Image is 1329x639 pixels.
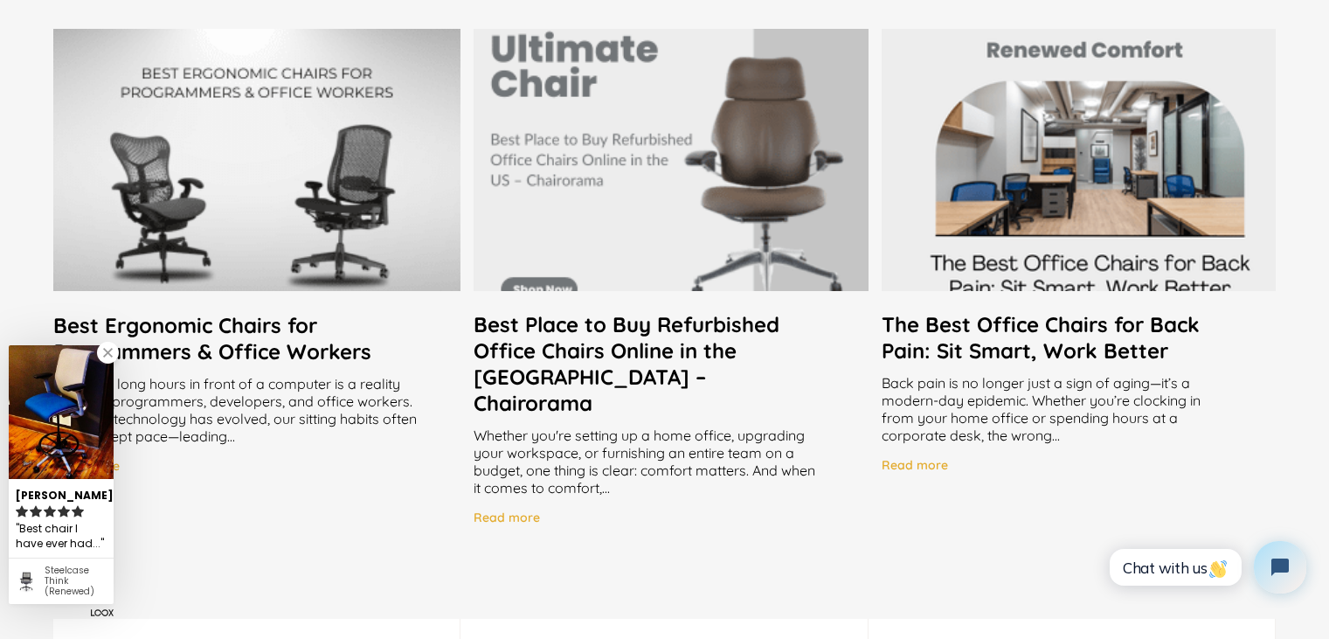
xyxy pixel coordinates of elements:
h4: Read more [882,457,948,473]
img: Agnes J. review of Steelcase Think (Renewed) [9,345,114,479]
h4: Read more [474,510,540,525]
a: Read more [474,510,540,531]
a: Best Ergonomic Chairs for Programmers & Office Workers [53,312,460,365]
svg: rating icon full [58,505,70,517]
a: Read more [53,458,120,480]
div: [PERSON_NAME] [16,482,107,504]
div: Steelcase Think (Renewed) [45,566,107,597]
div: Whether you're setting up a home office, upgrading your workspace, or furnishing an entire team o... [474,427,868,497]
div: Spending long hours in front of a computer is a reality for most programmers, developers, and off... [53,375,460,445]
div: Best chair I have ever had... [16,519,107,553]
h4: Read more [53,458,120,474]
div: Back pain is no longer just a sign of aging—it’s a modern-day epidemic. Whether you’re clocking i... [882,374,1276,444]
svg: rating icon full [30,505,42,517]
svg: rating icon full [44,505,56,517]
iframe: Tidio Chat [1090,526,1321,608]
a: Read more [882,457,948,479]
svg: rating icon full [72,505,84,517]
a: The Best Office Chairs for Back Pain: Sit Smart, Work Better [882,311,1276,364]
a: Best Place to Buy Refurbished Office Chairs Online in the [GEOGRAPHIC_DATA] – Chairorama [474,311,868,416]
svg: rating icon full [16,505,28,517]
